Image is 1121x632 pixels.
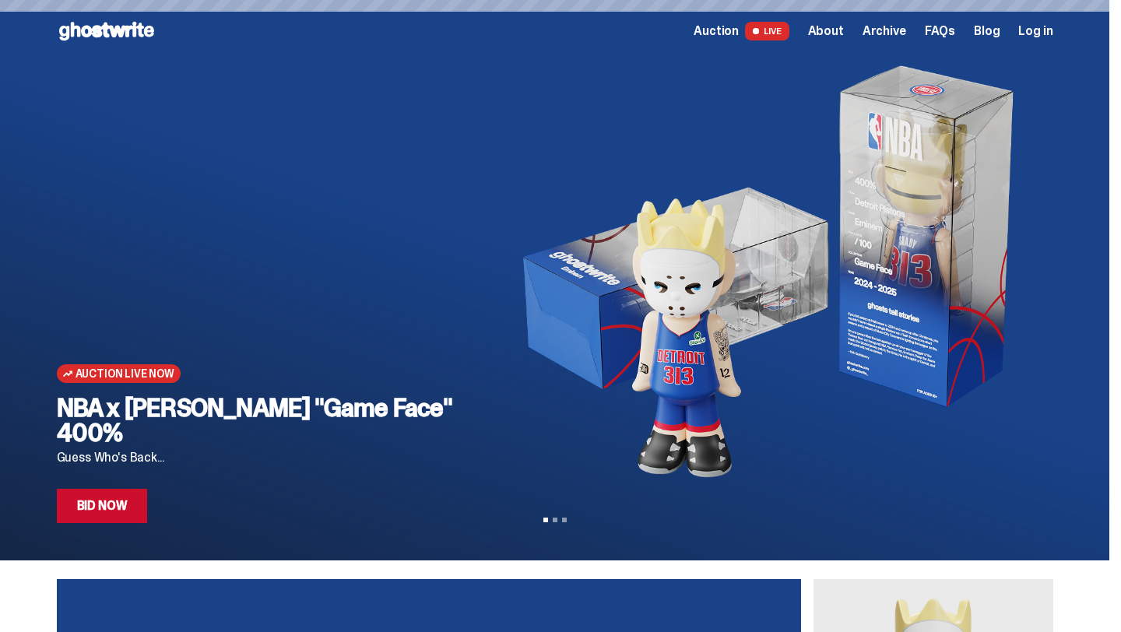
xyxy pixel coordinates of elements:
[543,518,548,522] button: View slide 1
[745,22,789,40] span: LIVE
[1018,25,1052,37] a: Log in
[76,367,174,380] span: Auction Live Now
[57,489,148,523] a: Bid Now
[863,25,906,37] a: Archive
[974,25,1000,37] a: Blog
[694,25,739,37] span: Auction
[694,22,789,40] a: Auction LIVE
[57,395,472,445] h2: NBA x [PERSON_NAME] "Game Face" 400%
[497,62,1028,483] img: NBA x Eminem "Game Face" 400%
[553,518,557,522] button: View slide 2
[808,25,844,37] a: About
[925,25,955,37] a: FAQs
[57,451,472,464] p: Guess Who's Back...
[562,518,567,522] button: View slide 3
